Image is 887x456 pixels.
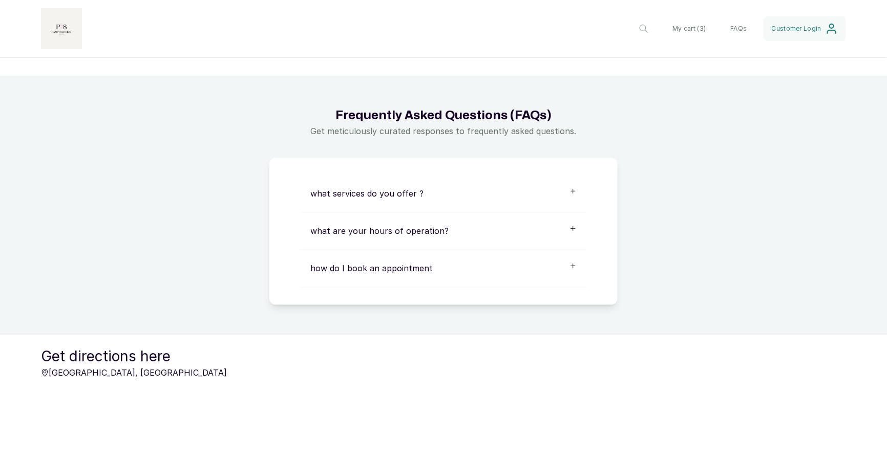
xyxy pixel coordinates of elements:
h2: Frequently Asked Questions (FAQs) [335,107,552,125]
p: what are your hours of operation? [310,225,550,237]
img: business logo [41,8,82,49]
p: what services do you offer ? [310,188,550,200]
p: Get directions here [41,346,227,366]
span: Customer Login [772,25,821,33]
p: Get meticulously curated responses to frequently asked questions. [311,125,577,138]
button: FAQs [723,16,755,41]
button: My cart (3) [664,16,714,41]
p: how do I book an appointment [310,263,550,275]
p: [GEOGRAPHIC_DATA], [GEOGRAPHIC_DATA] [41,366,227,379]
button: Customer Login [764,16,846,41]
